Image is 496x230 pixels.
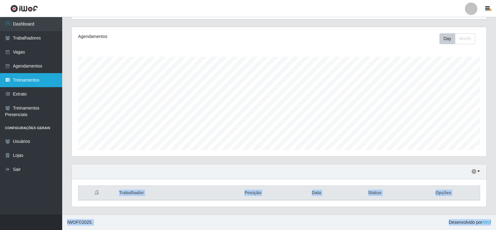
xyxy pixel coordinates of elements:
[290,186,343,200] th: Data
[67,220,79,225] span: IWOF
[115,186,216,200] th: Trabalhador
[216,186,290,200] th: Posição
[78,33,240,40] div: Agendamentos
[439,33,475,44] div: First group
[439,33,455,44] button: Day
[439,33,480,44] div: Toolbar with button groups
[482,220,491,225] a: iWof
[67,219,93,226] span: © 2025 .
[455,33,475,44] button: Month
[10,5,38,12] img: CoreUI Logo
[449,219,491,226] span: Desenvolvido por
[407,186,480,200] th: Opções
[343,186,407,200] th: Status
